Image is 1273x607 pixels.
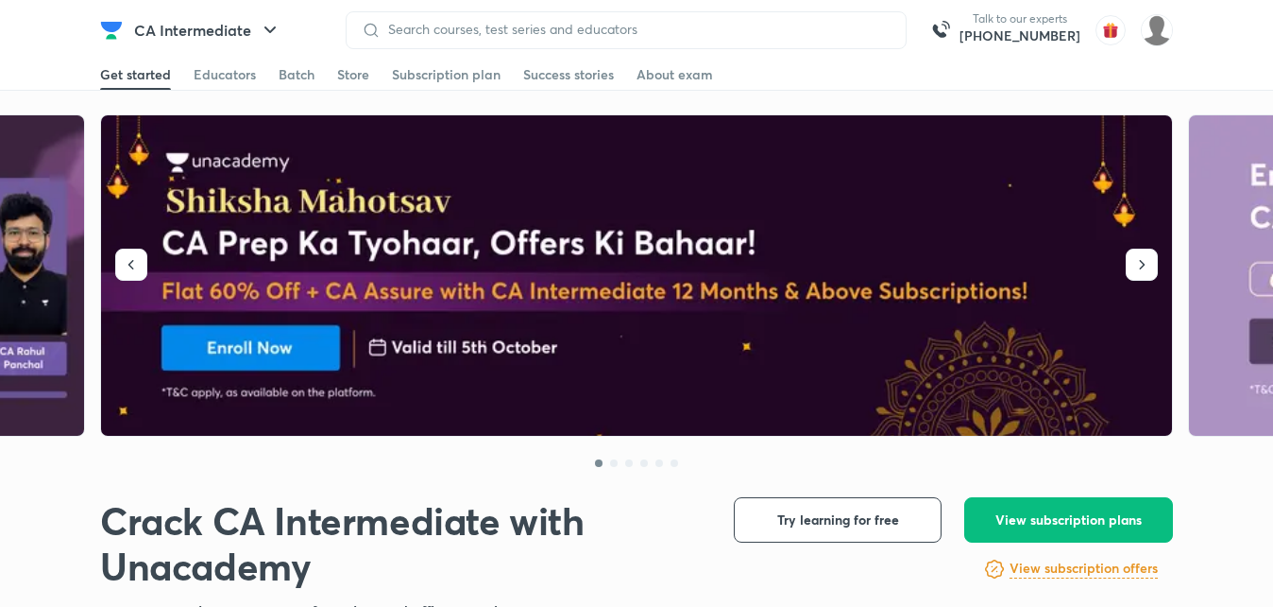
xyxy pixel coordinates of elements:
div: Batch [279,65,314,84]
a: Subscription plan [392,60,501,90]
span: View subscription plans [995,511,1142,529]
div: Get started [100,65,171,84]
a: Store [337,60,369,90]
span: Try learning for free [777,511,899,529]
a: Educators [194,60,256,90]
a: [PHONE_NUMBER] [959,26,1080,45]
a: View subscription offers [1010,558,1158,581]
h1: Crack CA Intermediate with Unacademy [100,497,704,589]
button: Try learning for free [734,497,942,543]
div: Success stories [523,65,614,84]
div: Subscription plan [392,65,501,84]
img: avatar [1095,15,1126,45]
img: Shikha kumari [1141,14,1173,46]
a: Success stories [523,60,614,90]
div: Store [337,65,369,84]
button: CA Intermediate [123,11,293,49]
p: Talk to our experts [959,11,1080,26]
img: Company Logo [100,19,123,42]
div: Educators [194,65,256,84]
input: Search courses, test series and educators [381,22,891,37]
a: Get started [100,60,171,90]
img: call-us [922,11,959,49]
a: About exam [636,60,713,90]
div: About exam [636,65,713,84]
h6: View subscription offers [1010,559,1158,579]
a: Batch [279,60,314,90]
button: View subscription plans [964,497,1173,543]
